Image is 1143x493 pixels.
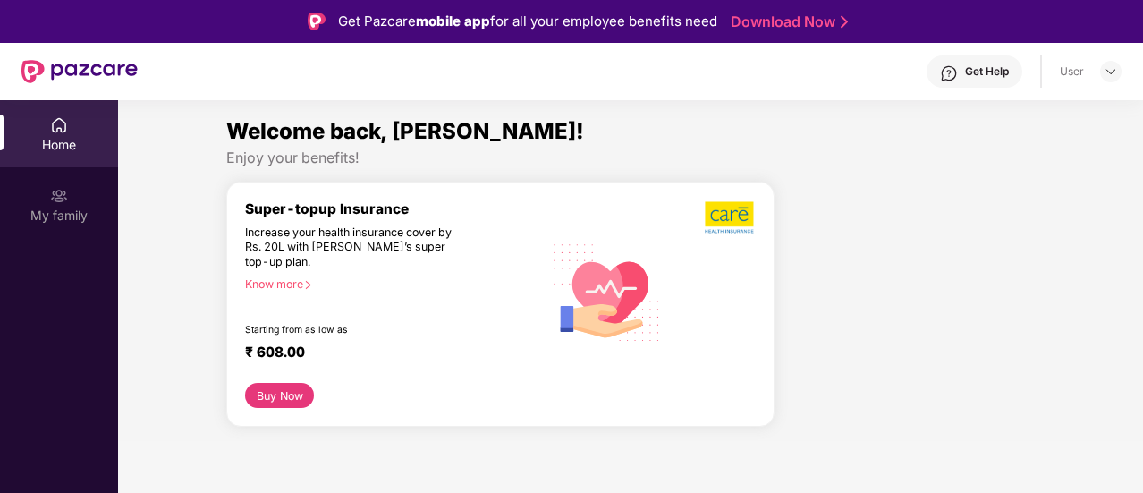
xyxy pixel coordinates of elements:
div: Super-topup Insurance [245,200,543,217]
img: Stroke [841,13,848,31]
img: Logo [308,13,326,30]
div: Enjoy your benefits! [226,149,1035,167]
span: Welcome back, [PERSON_NAME]! [226,118,584,144]
button: Buy Now [245,383,314,408]
strong: mobile app [416,13,490,30]
img: svg+xml;base64,PHN2ZyB3aWR0aD0iMjAiIGhlaWdodD0iMjAiIHZpZXdCb3g9IjAgMCAyMCAyMCIgZmlsbD0ibm9uZSIgeG... [50,187,68,205]
div: User [1060,64,1084,79]
div: Increase your health insurance cover by Rs. 20L with [PERSON_NAME]’s super top-up plan. [245,225,466,270]
div: ₹ 608.00 [245,344,525,365]
img: New Pazcare Logo [21,60,138,83]
span: right [303,280,313,290]
div: Starting from as low as [245,324,467,336]
img: b5dec4f62d2307b9de63beb79f102df3.png [705,200,756,234]
img: svg+xml;base64,PHN2ZyBpZD0iSGVscC0zMngzMiIgeG1sbnM9Imh0dHA6Ly93d3cudzMub3JnLzIwMDAvc3ZnIiB3aWR0aD... [940,64,958,82]
img: svg+xml;base64,PHN2ZyBpZD0iSG9tZSIgeG1sbnM9Imh0dHA6Ly93d3cudzMub3JnLzIwMDAvc3ZnIiB3aWR0aD0iMjAiIG... [50,116,68,134]
div: Get Pazcare for all your employee benefits need [338,11,717,32]
img: svg+xml;base64,PHN2ZyB4bWxucz0iaHR0cDovL3d3dy53My5vcmcvMjAwMC9zdmciIHhtbG5zOnhsaW5rPSJodHRwOi8vd3... [543,226,671,356]
a: Download Now [731,13,842,31]
img: svg+xml;base64,PHN2ZyBpZD0iRHJvcGRvd24tMzJ4MzIiIHhtbG5zPSJodHRwOi8vd3d3LnczLm9yZy8yMDAwL3N2ZyIgd2... [1104,64,1118,79]
div: Know more [245,277,532,290]
div: Get Help [965,64,1009,79]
